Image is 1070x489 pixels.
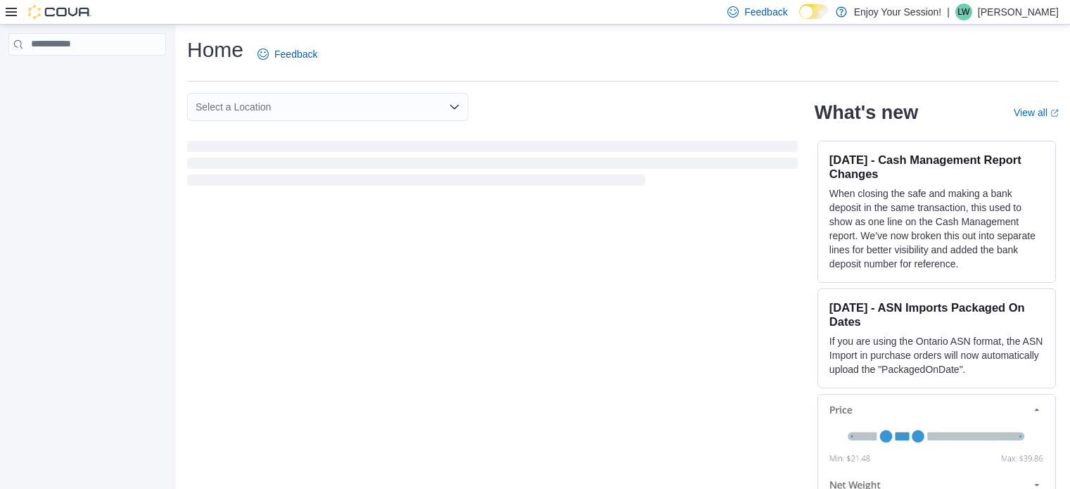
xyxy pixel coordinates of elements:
[799,4,829,19] input: Dark Mode
[187,36,243,64] h1: Home
[957,4,969,20] span: LW
[1014,107,1059,118] a: View allExternal link
[449,101,460,113] button: Open list of options
[8,58,166,92] nav: Complex example
[799,19,800,20] span: Dark Mode
[28,5,91,19] img: Cova
[829,153,1044,181] h3: [DATE] - Cash Management Report Changes
[829,300,1044,329] h3: [DATE] - ASN Imports Packaged On Dates
[854,4,942,20] p: Enjoy Your Session!
[829,186,1044,271] p: When closing the safe and making a bank deposit in the same transaction, this used to show as one...
[955,4,972,20] div: Liam Wells
[274,47,317,61] span: Feedback
[978,4,1059,20] p: [PERSON_NAME]
[252,40,323,68] a: Feedback
[815,101,918,124] h2: What's new
[744,5,787,19] span: Feedback
[187,144,798,189] span: Loading
[947,4,950,20] p: |
[829,334,1044,376] p: If you are using the Ontario ASN format, the ASN Import in purchase orders will now automatically...
[1050,109,1059,118] svg: External link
